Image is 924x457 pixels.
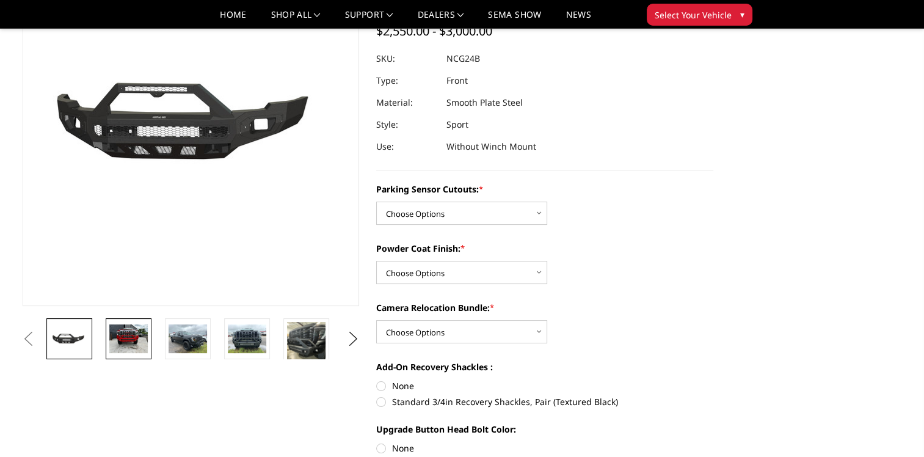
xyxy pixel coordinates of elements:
img: 2024-2025 GMC 2500-3500 - Freedom Series - Sport Front Bumper (non-winch) [109,324,148,353]
label: Parking Sensor Cutouts: [376,183,713,196]
a: News [566,10,591,28]
button: Next [344,330,362,348]
a: Support [345,10,393,28]
dt: Material: [376,92,437,114]
a: Home [220,10,246,28]
label: Powder Coat Finish: [376,242,713,255]
label: Standard 3/4in Recovery Shackles, Pair (Textured Black) [376,395,713,408]
a: shop all [271,10,321,28]
dt: Use: [376,136,437,158]
button: Select Your Vehicle [647,4,752,26]
label: Camera Relocation Bundle: [376,301,713,314]
dt: Style: [376,114,437,136]
label: Add-On Recovery Shackles : [376,360,713,373]
a: SEMA Show [488,10,541,28]
dd: Smooth Plate Steel [446,92,523,114]
span: $2,550.00 - $3,000.00 [376,23,492,39]
dd: Front [446,70,468,92]
img: 2024-2025 GMC 2500-3500 - Freedom Series - Sport Front Bumper (non-winch) [228,324,266,353]
img: 2024-2025 GMC 2500-3500 - Freedom Series - Sport Front Bumper (non-winch) [169,324,207,353]
dd: NCG24B [446,48,480,70]
span: Select Your Vehicle [655,9,732,21]
label: Upgrade Button Head Bolt Color: [376,423,713,436]
button: Previous [20,330,38,348]
a: Dealers [418,10,464,28]
dt: SKU: [376,48,437,70]
dd: Without Winch Mount [446,136,536,158]
label: None [376,442,713,455]
dt: Type: [376,70,437,92]
dd: Sport [446,114,468,136]
img: 2024-2025 GMC 2500-3500 - Freedom Series - Sport Front Bumper (non-winch) [287,322,326,373]
label: None [376,379,713,392]
span: ▾ [740,8,744,21]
